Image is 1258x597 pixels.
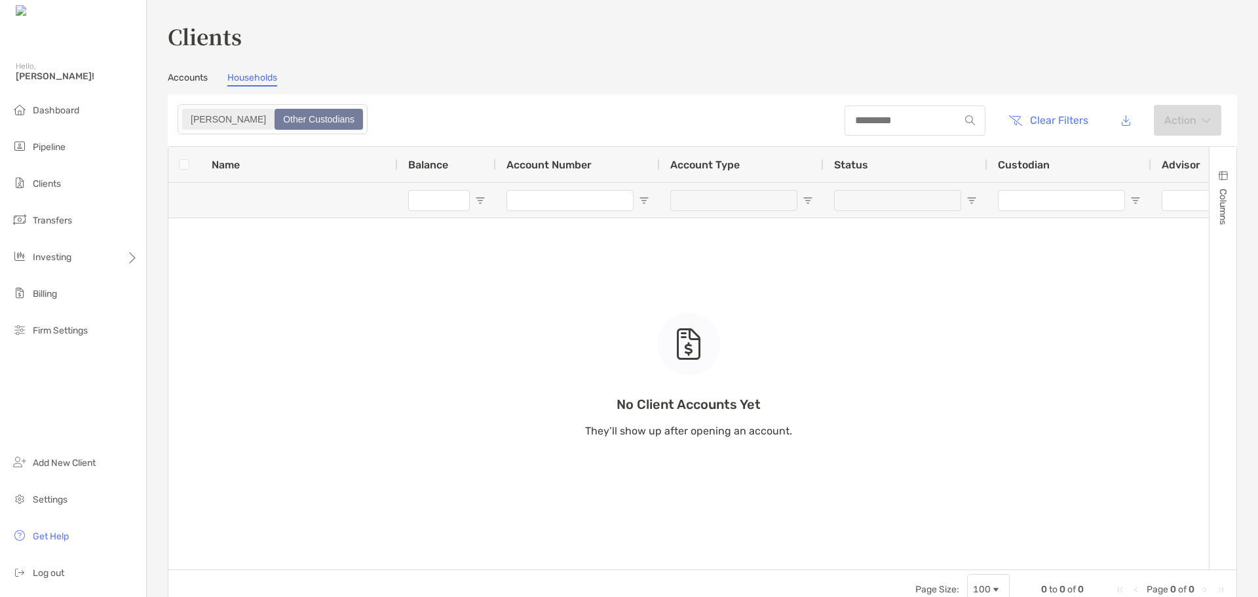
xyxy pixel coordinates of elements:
span: Columns [1217,189,1229,225]
img: Zoe Logo [16,5,71,18]
div: 100 [973,584,991,595]
img: clients icon [12,175,28,191]
span: Dashboard [33,105,79,116]
img: transfers icon [12,212,28,227]
div: segmented control [178,104,368,134]
img: add_new_client icon [12,454,28,470]
button: Clear Filters [999,106,1098,135]
span: 0 [1041,584,1047,595]
span: of [1178,584,1187,595]
span: Transfers [33,215,72,226]
img: dashboard icon [12,102,28,117]
span: Settings [33,494,67,505]
div: Zoe [183,110,273,128]
img: arrow [1202,117,1211,124]
span: Clients [33,178,61,189]
img: logout icon [12,564,28,580]
div: Next Page [1200,585,1210,595]
img: firm-settings icon [12,322,28,337]
img: billing icon [12,285,28,301]
img: settings icon [12,491,28,507]
div: Previous Page [1131,585,1141,595]
a: Accounts [168,72,208,87]
span: [PERSON_NAME]! [16,71,138,82]
img: investing icon [12,248,28,264]
span: Add New Client [33,457,96,469]
img: input icon [965,115,975,125]
div: Page Size: [915,584,959,595]
p: They’ll show up after opening an account. [585,423,792,439]
span: Pipeline [33,142,66,153]
span: Firm Settings [33,325,88,336]
span: Investing [33,252,71,263]
span: 0 [1170,584,1176,595]
span: Billing [33,288,57,299]
span: 0 [1189,584,1194,595]
span: 0 [1059,584,1065,595]
span: to [1049,584,1058,595]
img: get-help icon [12,528,28,543]
a: Households [227,72,277,87]
span: Page [1147,584,1168,595]
img: pipeline icon [12,138,28,154]
div: Last Page [1215,585,1226,595]
h3: Clients [168,21,1237,51]
span: Log out [33,568,64,579]
span: 0 [1078,584,1084,595]
img: empty state icon [676,328,702,360]
button: Actionarrow [1154,105,1221,136]
p: No Client Accounts Yet [585,396,792,413]
div: Other Custodians [276,110,362,128]
span: Get Help [33,531,69,542]
span: of [1067,584,1076,595]
div: First Page [1115,585,1126,595]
